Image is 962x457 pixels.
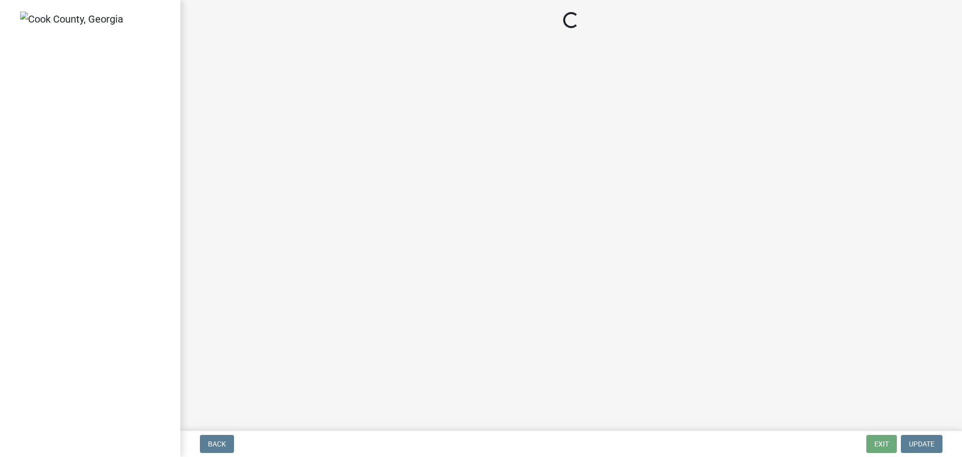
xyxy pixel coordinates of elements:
[208,440,226,448] span: Back
[909,440,934,448] span: Update
[200,435,234,453] button: Back
[901,435,942,453] button: Update
[866,435,897,453] button: Exit
[20,12,123,27] img: Cook County, Georgia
